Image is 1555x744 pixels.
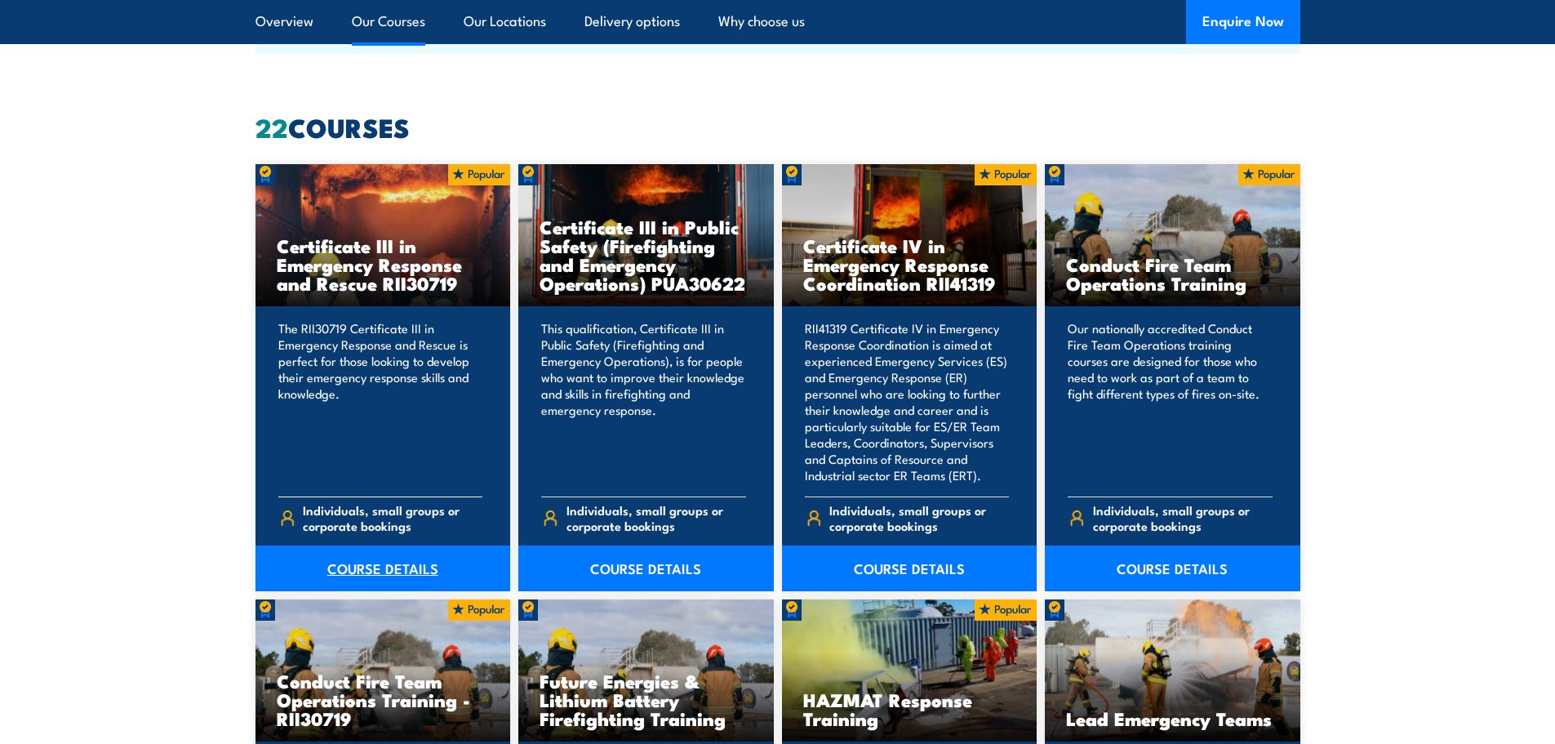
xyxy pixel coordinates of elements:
[277,671,490,728] h3: Conduct Fire Team Operations Training - RII30719
[1045,546,1300,591] a: COURSE DETAILS
[541,320,746,483] p: This qualification, Certificate III in Public Safety (Firefighting and Emergency Operations), is ...
[782,546,1037,591] a: COURSE DETAILS
[303,502,482,533] span: Individuals, small groups or corporate bookings
[255,546,511,591] a: COURSE DETAILS
[255,106,288,147] strong: 22
[540,671,753,728] h3: Future Energies & Lithium Battery Firefighting Training
[255,115,1300,138] h2: COURSES
[803,236,1016,292] h3: Certificate IV in Emergency Response Coordination RII41319
[518,546,774,591] a: COURSE DETAILS
[540,217,753,292] h3: Certificate III in Public Safety (Firefighting and Emergency Operations) PUA30622
[1066,709,1279,728] h3: Lead Emergency Teams
[805,320,1010,483] p: RII41319 Certificate IV in Emergency Response Coordination is aimed at experienced Emergency Serv...
[278,320,483,483] p: The RII30719 Certificate III in Emergency Response and Rescue is perfect for those looking to dev...
[803,690,1016,728] h3: HAZMAT Response Training
[277,236,490,292] h3: Certificate III in Emergency Response and Rescue RII30719
[829,502,1009,533] span: Individuals, small groups or corporate bookings
[1068,320,1273,483] p: Our nationally accredited Conduct Fire Team Operations training courses are designed for those wh...
[1066,255,1279,292] h3: Conduct Fire Team Operations Training
[1093,502,1273,533] span: Individuals, small groups or corporate bookings
[566,502,746,533] span: Individuals, small groups or corporate bookings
